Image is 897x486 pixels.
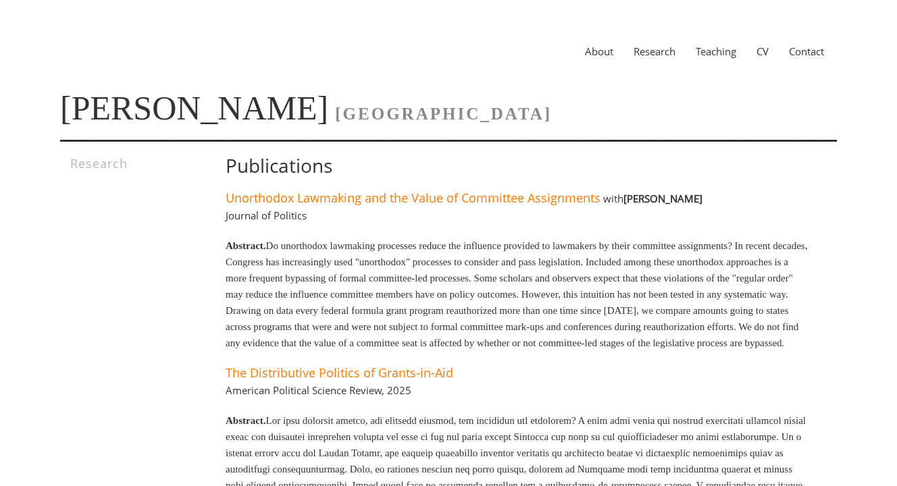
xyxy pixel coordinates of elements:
[746,45,779,58] a: CV
[226,155,809,176] h1: Publications
[226,364,453,381] a: The Distributive Politics of Grants-in-Aid
[226,240,266,251] b: Abstract.
[226,192,702,222] h4: with Journal of Politics
[70,155,187,171] h3: Research
[226,190,600,206] a: Unorthodox Lawmaking and the Value of Committee Assignments
[60,89,328,127] a: [PERSON_NAME]
[226,238,809,351] p: Do unorthodox lawmaking processes reduce the influence provided to lawmakers by their committee a...
[779,45,834,58] a: Contact
[623,192,702,205] b: [PERSON_NAME]
[686,45,746,58] a: Teaching
[226,383,411,397] h4: American Political Science Review, 2025
[575,45,623,58] a: About
[623,45,686,58] a: Research
[335,105,552,123] span: [GEOGRAPHIC_DATA]
[226,415,266,426] b: Abstract.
